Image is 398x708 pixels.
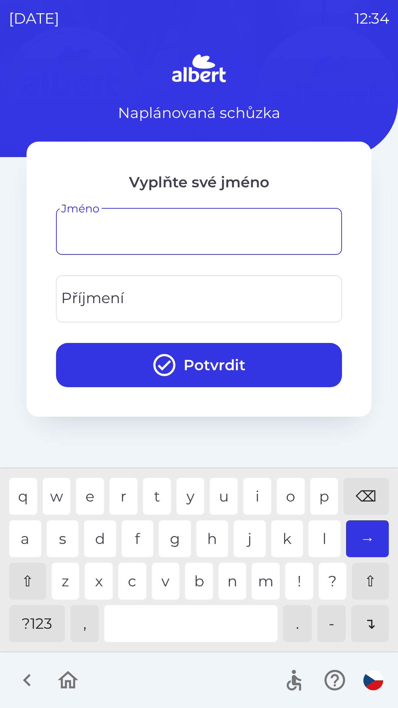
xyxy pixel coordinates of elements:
[9,7,59,29] p: [DATE]
[56,343,342,387] button: Potvrdit
[118,102,280,124] p: Naplánovaná schůzka
[27,52,371,87] img: Logo
[61,201,99,216] label: Jméno
[355,7,389,29] p: 12:34
[56,171,342,193] p: Vyplňte své jméno
[363,670,383,690] img: cs flag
